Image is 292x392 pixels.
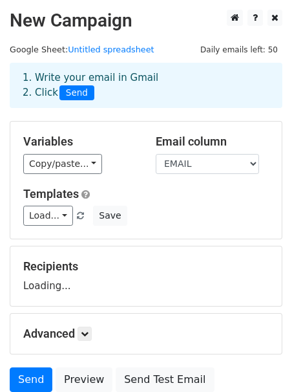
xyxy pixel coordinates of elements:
[68,45,154,54] a: Untitled spreadsheet
[23,259,269,274] h5: Recipients
[13,71,279,100] div: 1. Write your email in Gmail 2. Click
[23,259,269,293] div: Loading...
[59,85,94,101] span: Send
[196,43,282,57] span: Daily emails left: 50
[10,10,282,32] h2: New Campaign
[23,187,79,201] a: Templates
[196,45,282,54] a: Daily emails left: 50
[116,367,214,392] a: Send Test Email
[23,154,102,174] a: Copy/paste...
[10,367,52,392] a: Send
[56,367,112,392] a: Preview
[93,206,127,226] button: Save
[23,206,73,226] a: Load...
[10,45,154,54] small: Google Sheet:
[23,135,136,149] h5: Variables
[156,135,269,149] h5: Email column
[23,327,269,341] h5: Advanced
